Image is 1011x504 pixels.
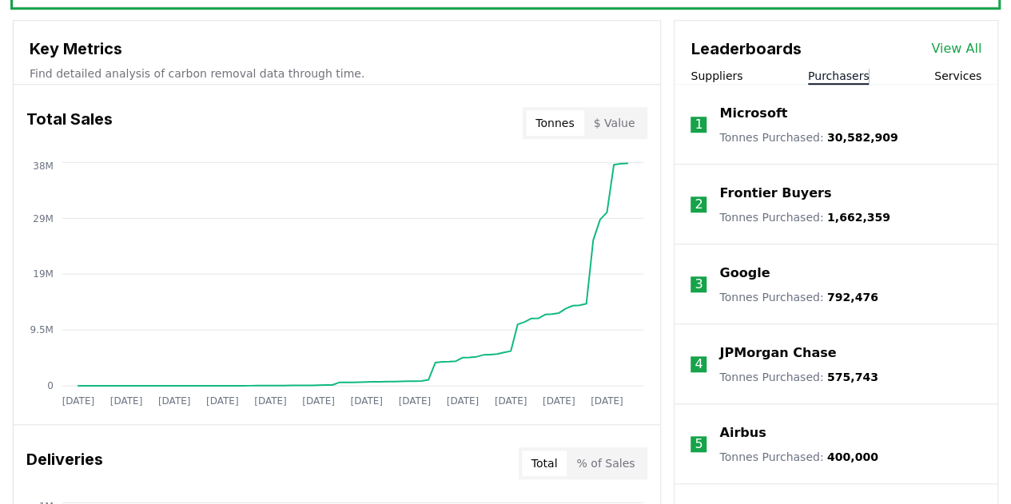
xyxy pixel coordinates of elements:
button: Total [522,450,567,476]
tspan: 19M [33,268,54,280]
p: 4 [695,355,703,374]
tspan: [DATE] [254,395,287,406]
h3: Total Sales [26,107,113,139]
span: 792,476 [827,291,878,304]
tspan: 0 [47,380,54,391]
p: 1 [695,115,703,134]
span: 30,582,909 [827,131,898,144]
span: 400,000 [827,450,878,463]
tspan: [DATE] [62,395,95,406]
span: 575,743 [827,371,878,383]
tspan: [DATE] [543,395,575,406]
tspan: [DATE] [158,395,191,406]
tspan: [DATE] [495,395,527,406]
a: JPMorgan Chase [719,343,836,363]
p: Find detailed analysis of carbon removal data through time. [30,65,644,81]
tspan: [DATE] [591,395,623,406]
button: Suppliers [691,68,742,84]
button: Services [934,68,981,84]
span: 1,662,359 [827,211,890,224]
tspan: [DATE] [447,395,480,406]
tspan: 9.5M [30,324,54,335]
h3: Deliveries [26,447,103,479]
h3: Leaderboards [691,37,801,61]
p: 3 [695,275,703,294]
p: Tonnes Purchased : [719,209,890,225]
tspan: [DATE] [206,395,239,406]
h3: Key Metrics [30,37,644,61]
a: View All [931,39,981,58]
p: Tonnes Purchased : [719,449,878,465]
p: 5 [695,435,703,454]
a: Microsoft [719,104,787,123]
p: 2 [695,195,703,214]
button: $ Value [584,110,645,136]
a: Airbus [719,423,766,442]
p: Tonnes Purchased : [719,289,878,305]
tspan: [DATE] [302,395,335,406]
button: Purchasers [808,68,870,84]
tspan: 29M [33,212,54,224]
tspan: [DATE] [351,395,384,406]
tspan: [DATE] [399,395,432,406]
button: % of Sales [567,450,644,476]
a: Frontier Buyers [719,184,831,203]
tspan: 38M [33,160,54,171]
p: Tonnes Purchased : [719,369,878,385]
a: Google [719,264,770,283]
button: Tonnes [526,110,583,136]
p: Tonnes Purchased : [719,129,898,145]
tspan: [DATE] [110,395,143,406]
